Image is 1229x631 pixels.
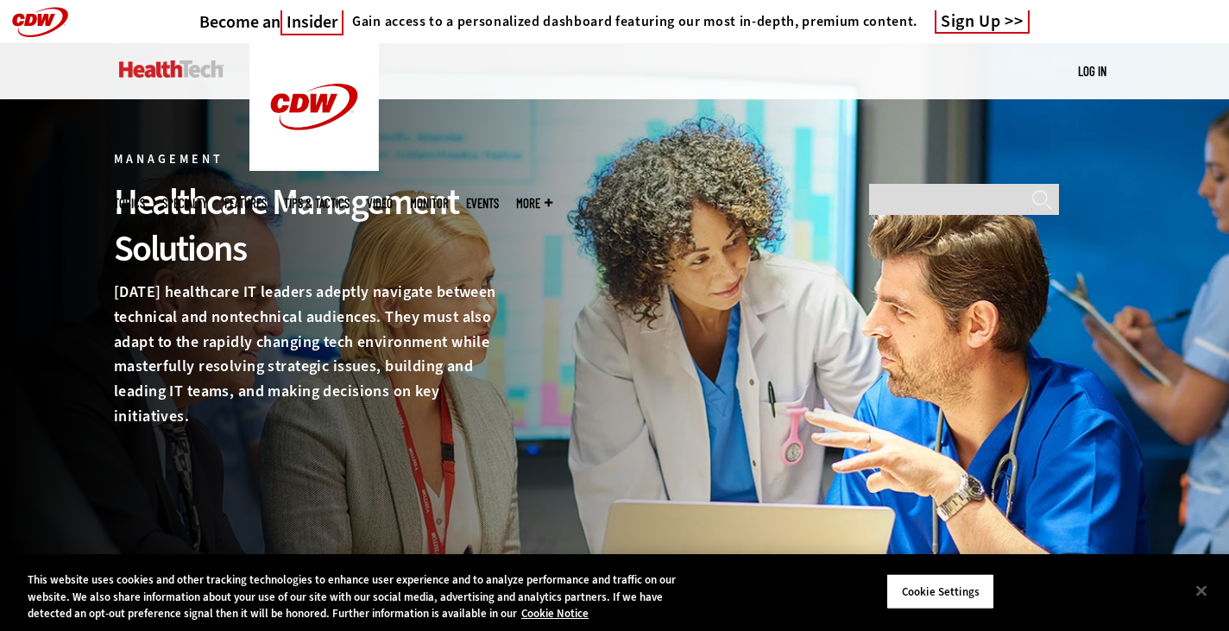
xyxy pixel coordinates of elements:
a: Tips & Tactics [284,197,350,210]
div: This website uses cookies and other tracking technologies to enhance user experience and to analy... [28,571,676,622]
p: [DATE] healthcare IT leaders adeptly navigate between technical and nontechnical audiences. They ... [114,280,514,429]
button: Cookie Settings [886,573,994,609]
span: Topics [114,197,145,210]
span: More [516,197,552,210]
div: Healthcare Management Solutions [114,179,514,272]
a: Features [224,197,267,210]
img: Home [249,43,379,171]
span: Insider [280,10,343,35]
a: Gain access to a personalized dashboard featuring our most in-depth, premium content. [343,13,917,30]
img: Home [119,60,224,78]
a: Log in [1078,63,1106,79]
a: Become anInsider [199,11,343,33]
span: Specialty [162,197,207,210]
h4: Gain access to a personalized dashboard featuring our most in-depth, premium content. [352,13,917,30]
a: Video [367,197,393,210]
a: CDW [249,157,379,175]
div: User menu [1078,62,1106,80]
h3: Become an [199,11,343,33]
a: More information about your privacy [521,606,589,621]
button: Close [1182,571,1220,609]
a: MonITor [410,197,449,210]
a: Sign Up [935,10,1030,34]
a: Events [466,197,499,210]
